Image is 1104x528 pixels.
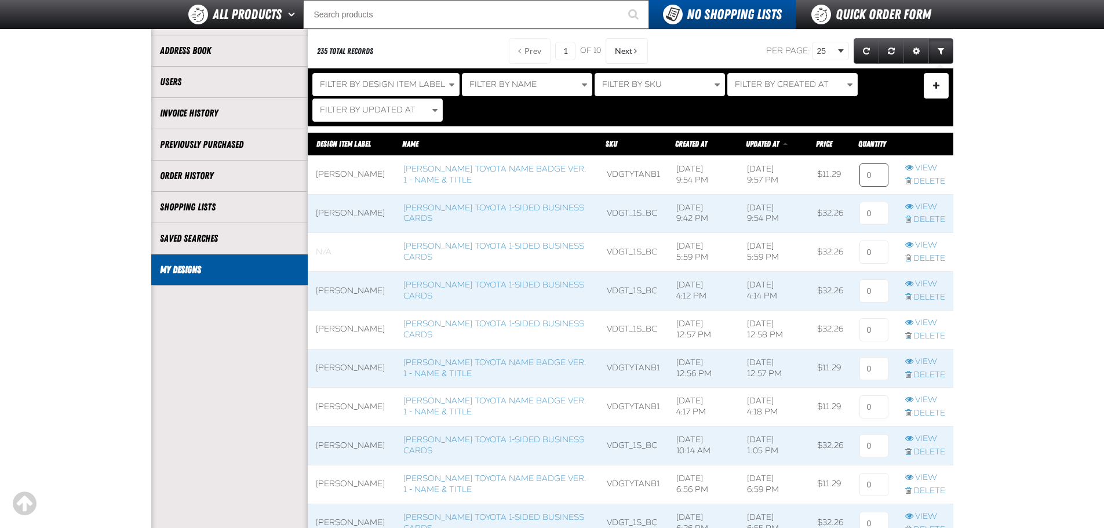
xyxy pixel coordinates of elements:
[160,201,299,214] a: Shopping Lists
[739,194,810,233] td: [DATE] 9:54 PM
[403,396,586,417] a: [PERSON_NAME] Toyota Name Badge Ver. 1 - Name & Title
[675,139,707,148] a: Created At
[809,194,851,233] td: $32.26
[668,310,739,349] td: [DATE] 12:57 PM
[668,427,739,465] td: [DATE] 10:14 AM
[668,194,739,233] td: [DATE] 9:42 PM
[905,240,945,251] a: View row action
[403,241,584,262] a: [PERSON_NAME] Toyota 1-sided Business Cards
[555,42,575,60] input: Current page number
[580,46,601,56] span: of 10
[668,155,739,194] td: [DATE] 9:54 PM
[403,164,586,185] a: [PERSON_NAME] Toyota Name Badge Ver. 1 - Name & Title
[160,232,299,245] a: Saved Searches
[809,310,851,349] td: $32.26
[599,272,668,311] td: VDGT_1S_BC
[905,395,945,406] a: View row action
[160,138,299,151] a: Previously Purchased
[316,139,371,148] a: Design Item Label
[160,107,299,120] a: Invoice History
[905,331,945,342] a: Delete row action
[160,169,299,183] a: Order History
[599,233,668,272] td: VDGT_1S_BC
[606,38,648,64] button: Next Page
[903,38,929,64] a: Expand or Collapse Grid Settings
[403,358,586,378] a: [PERSON_NAME] Toyota Name Badge Ver. 1 - Name & Title
[905,447,945,458] a: Delete row action
[746,139,779,148] span: Updated At
[403,319,584,340] a: [PERSON_NAME] Toyota 1-sided Business Cards
[308,310,395,349] td: [PERSON_NAME]
[308,427,395,465] td: [PERSON_NAME]
[905,434,945,445] a: View row action
[746,139,781,148] a: Updated At
[859,163,888,187] input: 0
[905,292,945,303] a: Delete row action
[739,465,810,504] td: [DATE] 6:59 PM
[739,427,810,465] td: [DATE] 1:05 PM
[854,38,879,64] a: Refresh grid action
[308,155,395,194] td: [PERSON_NAME]
[403,203,584,224] a: [PERSON_NAME] Toyota 1-sided Business Cards
[905,511,945,522] a: View row action
[668,272,739,311] td: [DATE] 4:12 PM
[312,99,443,122] button: Filter By Updated At
[905,318,945,329] a: View row action
[905,472,945,483] a: View row action
[668,388,739,427] td: [DATE] 4:17 PM
[402,139,418,148] a: Name
[602,79,662,89] span: Filter By SKU
[859,279,888,303] input: 0
[308,465,395,504] td: [PERSON_NAME]
[859,395,888,418] input: 0
[403,474,586,494] a: [PERSON_NAME] Toyota Name Badge Ver. 1 - Name & Title
[859,318,888,341] input: 0
[859,357,888,380] input: 0
[599,349,668,388] td: VDGTYTANB1
[308,388,395,427] td: [PERSON_NAME]
[727,73,858,96] button: Filter By Created At
[905,370,945,381] a: Delete row action
[160,75,299,89] a: Users
[766,46,810,56] span: Per page:
[809,427,851,465] td: $32.26
[905,486,945,497] a: Delete row action
[905,214,945,225] a: Delete row action
[879,38,904,64] a: Reset grid action
[905,279,945,290] a: View row action
[668,349,739,388] td: [DATE] 12:56 PM
[809,155,851,194] td: $11.29
[599,310,668,349] td: VDGT_1S_BC
[308,272,395,311] td: [PERSON_NAME]
[905,163,945,174] a: View row action
[668,465,739,504] td: [DATE] 6:56 PM
[905,176,945,187] a: Delete row action
[739,388,810,427] td: [DATE] 4:18 PM
[687,6,782,23] span: No Shopping Lists
[606,139,617,148] span: SKU
[160,44,299,57] a: Address Book
[859,241,888,264] input: 0
[905,253,945,264] a: Delete row action
[905,202,945,213] a: View row action
[859,202,888,225] input: 0
[817,45,836,57] span: 25
[320,79,445,89] span: Filter By Design Item Label
[739,349,810,388] td: [DATE] 12:57 PM
[905,408,945,419] a: Delete row action
[308,233,395,272] td: Blank
[739,310,810,349] td: [DATE] 12:58 PM
[668,233,739,272] td: [DATE] 5:59 PM
[615,46,632,56] span: Next Page
[213,4,282,25] span: All Products
[462,73,592,96] button: Filter By Name
[599,194,668,233] td: VDGT_1S_BC
[739,233,810,272] td: [DATE] 5:59 PM
[320,105,416,115] span: Filter By Updated At
[308,194,395,233] td: [PERSON_NAME]
[160,263,299,276] a: My Designs
[599,465,668,504] td: VDGTYTANB1
[739,272,810,311] td: [DATE] 4:14 PM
